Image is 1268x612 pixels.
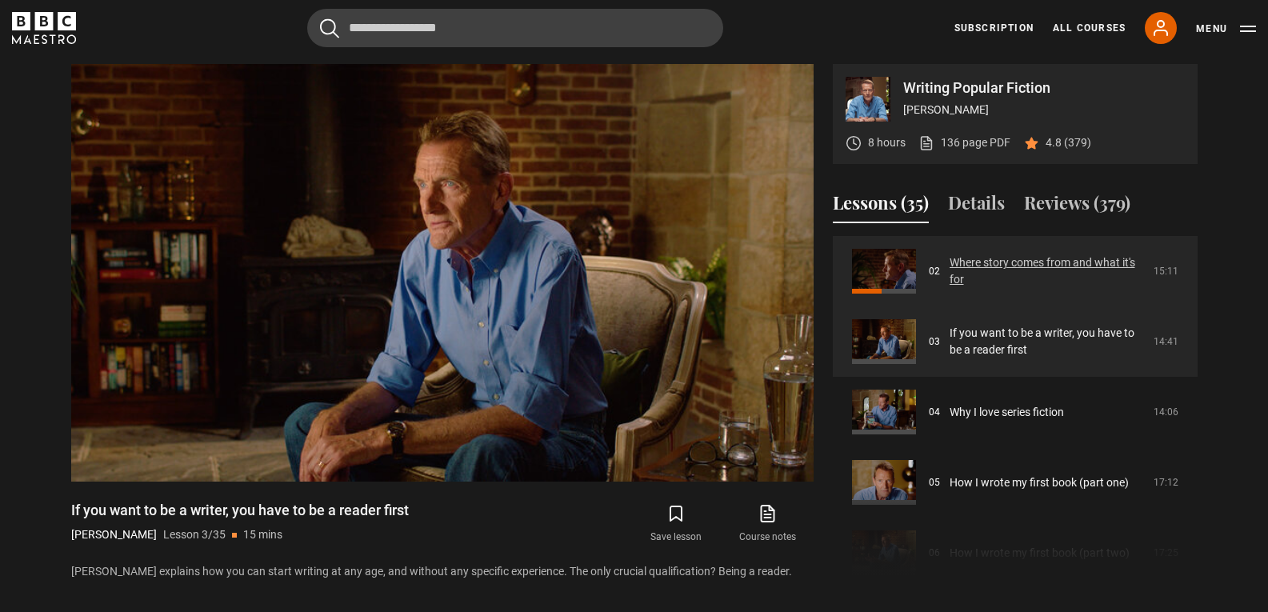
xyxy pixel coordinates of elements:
[1053,21,1126,35] a: All Courses
[71,64,814,482] video-js: Video Player
[950,404,1064,421] a: Why I love series fiction
[71,563,814,580] p: [PERSON_NAME] explains how you can start writing at any age, and without any specific experience....
[71,526,157,543] p: [PERSON_NAME]
[950,474,1129,491] a: How I wrote my first book (part one)
[1024,190,1130,223] button: Reviews (379)
[948,190,1005,223] button: Details
[12,12,76,44] svg: BBC Maestro
[903,81,1185,95] p: Writing Popular Fiction
[903,102,1185,118] p: [PERSON_NAME]
[71,501,409,520] h1: If you want to be a writer, you have to be a reader first
[950,325,1144,358] a: If you want to be a writer, you have to be a reader first
[868,134,906,151] p: 8 hours
[1046,134,1091,151] p: 4.8 (379)
[320,18,339,38] button: Submit the search query
[630,501,722,547] button: Save lesson
[163,526,226,543] p: Lesson 3/35
[833,190,929,223] button: Lessons (35)
[950,254,1144,288] a: Where story comes from and what it's for
[954,21,1034,35] a: Subscription
[918,134,1010,151] a: 136 page PDF
[722,501,813,547] a: Course notes
[1196,21,1256,37] button: Toggle navigation
[307,9,723,47] input: Search
[243,526,282,543] p: 15 mins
